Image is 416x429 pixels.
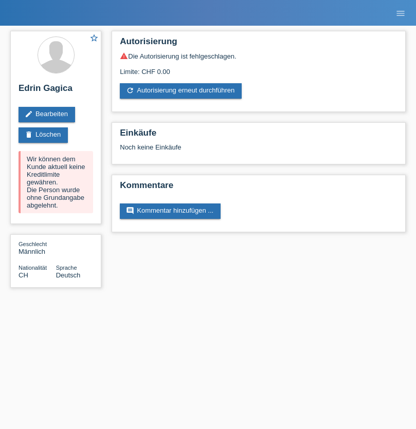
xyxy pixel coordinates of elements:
i: warning [120,52,128,60]
span: Deutsch [56,271,81,279]
span: Sprache [56,265,77,271]
a: menu [390,10,411,16]
i: star_border [89,33,99,43]
h2: Kommentare [120,180,397,196]
h2: Autorisierung [120,36,397,52]
a: refreshAutorisierung erneut durchführen [120,83,242,99]
a: commentKommentar hinzufügen ... [120,203,221,219]
i: menu [395,8,406,18]
div: Männlich [19,240,56,255]
a: star_border [89,33,99,44]
span: Nationalität [19,265,47,271]
div: Wir können dem Kunde aktuell keine Kreditlimite gewähren. Die Person wurde ohne Grundangabe abgel... [19,151,93,213]
div: Noch keine Einkäufe [120,143,397,159]
span: Geschlecht [19,241,47,247]
i: delete [25,130,33,139]
i: refresh [126,86,134,95]
a: editBearbeiten [19,107,75,122]
h2: Edrin Gagica [19,83,93,99]
i: edit [25,110,33,118]
a: deleteLöschen [19,127,68,143]
div: Limite: CHF 0.00 [120,60,397,76]
h2: Einkäufe [120,128,397,143]
span: Schweiz [19,271,28,279]
i: comment [126,207,134,215]
div: Die Autorisierung ist fehlgeschlagen. [120,52,397,60]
